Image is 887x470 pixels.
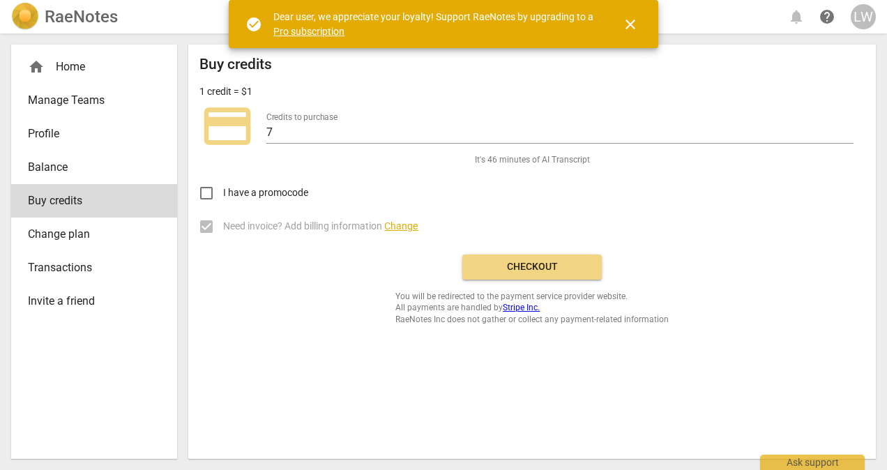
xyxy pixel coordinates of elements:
a: Change plan [11,218,177,251]
span: Manage Teams [28,92,149,109]
span: check_circle [245,16,262,33]
span: Transactions [28,259,149,276]
h2: RaeNotes [45,7,118,26]
span: Balance [28,159,149,176]
span: help [819,8,835,25]
span: Change plan [28,226,149,243]
span: I have a promocode [223,185,308,200]
a: Transactions [11,251,177,285]
span: You will be redirected to the payment service provider website. All payments are handled by RaeNo... [395,291,669,326]
a: Invite a friend [11,285,177,318]
div: Home [28,59,149,75]
a: Pro subscription [273,26,344,37]
button: Close [614,8,647,41]
button: LW [851,4,876,29]
img: Logo [11,3,39,31]
span: Need invoice? Add billing information [223,219,418,234]
button: Checkout [462,255,602,280]
span: Checkout [473,260,591,274]
a: Manage Teams [11,84,177,117]
span: It's 46 minutes of AI Transcript [475,154,590,166]
div: Ask support [760,455,865,470]
a: Balance [11,151,177,184]
div: Home [11,50,177,84]
a: Help [814,4,840,29]
span: Buy credits [28,192,149,209]
span: Change [384,220,418,232]
label: Credits to purchase [266,113,338,121]
span: credit_card [199,98,255,154]
h2: Buy credits [199,56,272,73]
span: Invite a friend [28,293,149,310]
a: LogoRaeNotes [11,3,118,31]
span: home [28,59,45,75]
div: Dear user, we appreciate your loyalty! Support RaeNotes by upgrading to a [273,10,597,38]
a: Buy credits [11,184,177,218]
span: Profile [28,126,149,142]
span: close [622,16,639,33]
a: Stripe Inc. [503,303,540,312]
p: 1 credit = $1 [199,84,252,99]
a: Profile [11,117,177,151]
